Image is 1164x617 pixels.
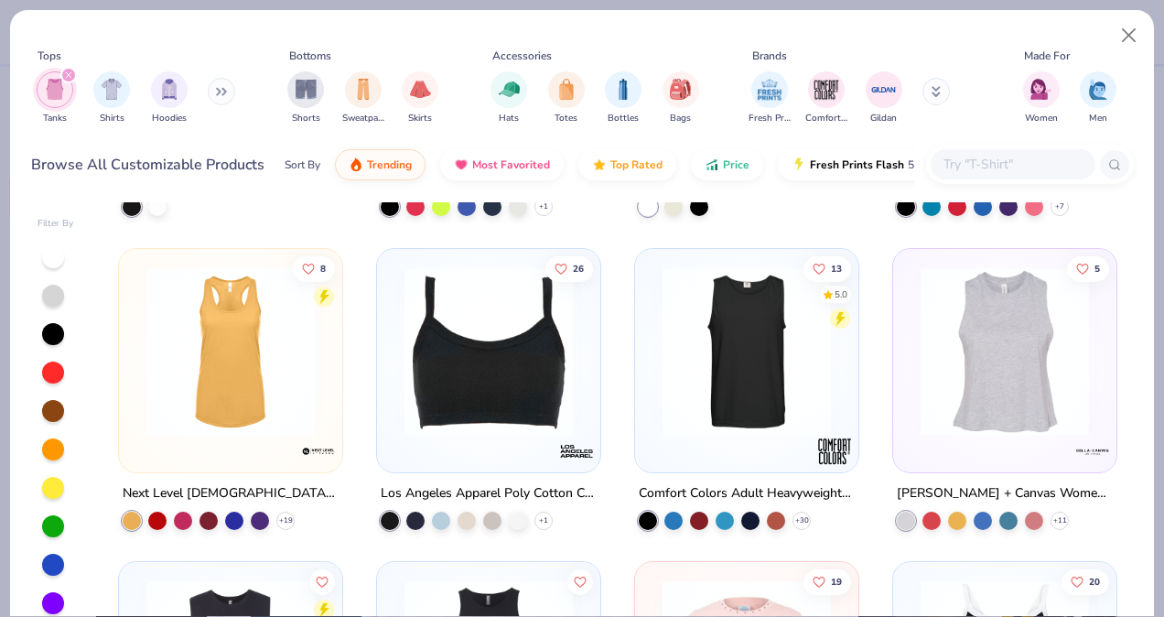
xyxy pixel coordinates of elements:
button: Like [567,569,593,595]
div: Sort By [285,157,320,173]
img: 64374823-9722-4a9f-abb5-d0f1cc40ffa1 [582,266,769,435]
span: Top Rated [610,157,663,172]
button: Like [1067,255,1109,281]
img: trending.gif [349,157,363,172]
img: Comfort Colors Image [813,76,840,103]
div: 5.0 [835,287,847,301]
button: Price [691,149,763,180]
span: + 7 [1055,200,1064,211]
div: Brands [752,48,787,64]
button: filter button [1080,71,1116,125]
img: Gildan Image [870,76,898,103]
button: Like [803,569,851,595]
span: + 30 [794,514,808,525]
img: Hoodies Image [159,79,179,100]
span: 13 [831,264,842,273]
button: Trending [335,149,426,180]
span: 19 [831,578,842,587]
span: Tanks [43,112,67,125]
span: Women [1025,112,1058,125]
img: 3a908fa4-a0e6-46a6-ba03-ef7a779139a9 [839,266,1026,435]
img: Shirts Image [102,79,123,100]
img: Comfort Colors logo [816,432,853,469]
img: Hats Image [499,79,520,100]
div: Tops [38,48,61,64]
div: filter for Hoodies [151,71,188,125]
button: Like [294,255,336,281]
img: Totes Image [556,79,577,100]
button: filter button [749,71,791,125]
button: filter button [151,71,188,125]
span: Fresh Prints Flash [810,157,904,172]
img: b8ea6a10-a809-449c-aa0e-d8e9593175c1 [395,266,582,435]
img: 9bb46401-8c70-4267-b63b-7ffdba721e82 [653,266,840,435]
button: Like [310,569,336,595]
div: filter for Hats [490,71,527,125]
button: Top Rated [578,149,676,180]
div: filter for Tanks [37,71,73,125]
span: 5 [1094,264,1100,273]
span: Hats [499,112,519,125]
img: Men Image [1088,79,1108,100]
img: Fresh Prints Image [756,76,783,103]
span: Gildan [870,112,897,125]
span: Sweatpants [342,112,384,125]
img: Los Angeles Apparel logo [558,432,595,469]
span: Totes [555,112,577,125]
span: Price [723,157,749,172]
div: filter for Shirts [93,71,130,125]
span: 26 [573,264,584,273]
img: adbf077d-0ac0-4ae1-8bed-d7fb95dd7624 [137,266,324,435]
span: 8 [321,264,327,273]
div: Filter By [38,217,74,231]
button: filter button [663,71,699,125]
div: filter for Women [1023,71,1060,125]
button: filter button [342,71,384,125]
div: filter for Men [1080,71,1116,125]
span: + 11 [1052,514,1066,525]
div: filter for Sweatpants [342,71,384,125]
img: f7571d95-e029-456c-9b0f-e03d934f6b3e [911,266,1098,435]
img: Sweatpants Image [353,79,373,100]
div: filter for Bottles [605,71,641,125]
button: Close [1112,18,1147,53]
button: filter button [866,71,902,125]
div: Browse All Customizable Products [31,154,264,176]
button: filter button [37,71,73,125]
div: filter for Skirts [402,71,438,125]
button: filter button [93,71,130,125]
button: filter button [490,71,527,125]
span: Bottles [608,112,639,125]
button: Like [545,255,593,281]
span: Skirts [408,112,432,125]
button: Like [803,255,851,281]
span: Trending [367,157,412,172]
span: + 19 [279,514,293,525]
span: Most Favorited [472,157,550,172]
span: Bags [670,112,691,125]
button: filter button [1023,71,1060,125]
div: filter for Fresh Prints [749,71,791,125]
span: + 1 [539,200,548,211]
div: Bottoms [289,48,331,64]
div: [PERSON_NAME] + Canvas Women's Racerback Cropped Tank [897,482,1113,504]
img: Women Image [1030,79,1051,100]
button: filter button [287,71,324,125]
div: Made For [1024,48,1070,64]
span: + 1 [539,514,548,525]
img: TopRated.gif [592,157,607,172]
span: Men [1089,112,1107,125]
button: filter button [402,71,438,125]
div: Next Level [DEMOGRAPHIC_DATA]' Ideal Racerback Tank [123,482,339,504]
span: 5 day delivery [908,155,975,176]
span: Hoodies [152,112,187,125]
img: Bella + Canvas logo [1073,432,1110,469]
button: Most Favorited [440,149,564,180]
img: Skirts Image [410,79,431,100]
span: Fresh Prints [749,112,791,125]
button: Like [1062,569,1109,595]
div: Los Angeles Apparel Poly Cotton Crop Spaghetti Tank [381,482,597,504]
input: Try "T-Shirt" [942,154,1083,175]
div: filter for Gildan [866,71,902,125]
button: Fresh Prints Flash5 day delivery [778,149,989,180]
